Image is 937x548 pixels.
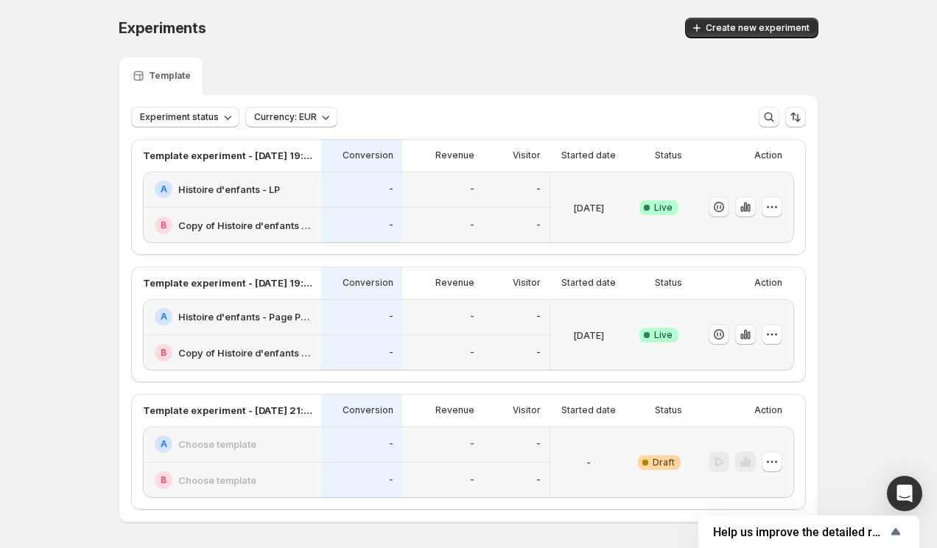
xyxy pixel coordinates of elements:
[536,219,541,231] p: -
[119,19,206,37] span: Experiments
[161,347,166,359] h2: B
[470,311,474,323] p: -
[655,150,682,161] p: Status
[343,150,393,161] p: Conversion
[785,107,806,127] button: Sort the results
[161,219,166,231] h2: B
[161,311,167,323] h2: A
[178,309,312,324] h2: Histoire d'enfants - Page Produit
[343,277,393,289] p: Conversion
[655,277,682,289] p: Status
[149,70,191,82] p: Template
[513,404,541,416] p: Visitor
[685,18,818,38] button: Create new experiment
[389,183,393,195] p: -
[561,277,616,289] p: Started date
[573,328,604,342] p: [DATE]
[470,474,474,486] p: -
[161,183,167,195] h2: A
[754,277,782,289] p: Action
[536,347,541,359] p: -
[178,182,280,197] h2: Histoire d'enfants - LP
[470,347,474,359] p: -
[143,403,312,418] p: Template experiment - [DATE] 21:13:18
[389,219,393,231] p: -
[140,111,219,123] span: Experiment status
[389,311,393,323] p: -
[573,200,604,215] p: [DATE]
[161,438,167,450] h2: A
[536,311,541,323] p: -
[389,474,393,486] p: -
[561,404,616,416] p: Started date
[435,150,474,161] p: Revenue
[178,345,312,360] h2: Copy of Histoire d'enfants - Page Produit
[178,473,256,488] h2: Choose template
[245,107,337,127] button: Currency: EUR
[161,474,166,486] h2: B
[586,455,591,470] p: -
[343,404,393,416] p: Conversion
[887,476,922,511] div: Open Intercom Messenger
[470,438,474,450] p: -
[713,523,905,541] button: Show survey - Help us improve the detailed report for A/B campaigns
[655,404,682,416] p: Status
[389,438,393,450] p: -
[178,437,256,452] h2: Choose template
[513,150,541,161] p: Visitor
[536,438,541,450] p: -
[389,347,393,359] p: -
[654,202,673,214] span: Live
[561,150,616,161] p: Started date
[178,218,312,233] h2: Copy of Histoire d'enfants - LP
[435,277,474,289] p: Revenue
[470,183,474,195] p: -
[754,150,782,161] p: Action
[143,275,312,290] p: Template experiment - [DATE] 19:14:16
[435,404,474,416] p: Revenue
[654,329,673,341] span: Live
[470,219,474,231] p: -
[513,277,541,289] p: Visitor
[536,183,541,195] p: -
[254,111,317,123] span: Currency: EUR
[713,525,887,539] span: Help us improve the detailed report for A/B campaigns
[706,22,810,34] span: Create new experiment
[536,474,541,486] p: -
[653,457,675,468] span: Draft
[131,107,239,127] button: Experiment status
[143,148,312,163] p: Template experiment - [DATE] 19:08:53
[754,404,782,416] p: Action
